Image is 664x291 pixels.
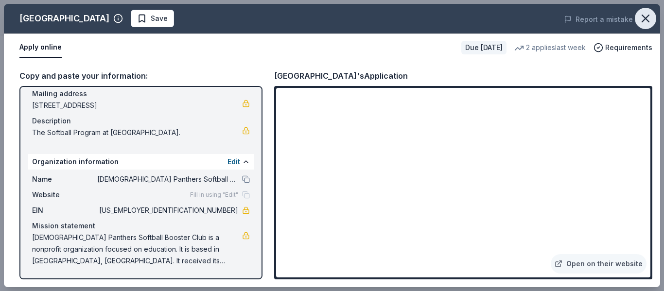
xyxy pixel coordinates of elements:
span: [DEMOGRAPHIC_DATA] Panthers Softball Booster Club [97,173,238,185]
button: Requirements [594,42,652,53]
span: Website [32,189,97,201]
div: Copy and paste your information: [19,69,262,82]
div: [GEOGRAPHIC_DATA]'s Application [274,69,408,82]
a: Open on their website [551,254,647,274]
span: Fill in using "Edit" [190,191,238,199]
span: The Softball Program at [GEOGRAPHIC_DATA]. [32,127,242,138]
span: [US_EMPLOYER_IDENTIFICATION_NUMBER] [97,205,238,216]
span: [STREET_ADDRESS] [32,100,242,111]
div: Due [DATE] [461,41,507,54]
div: Mission statement [32,220,250,232]
div: Organization information [28,154,254,170]
button: Save [131,10,174,27]
span: Requirements [605,42,652,53]
span: Save [151,13,168,24]
button: Report a mistake [564,14,633,25]
span: EIN [32,205,97,216]
div: Mailing address [32,88,250,100]
div: Description [32,115,250,127]
div: [GEOGRAPHIC_DATA] [19,11,109,26]
button: Edit [227,156,240,168]
div: 2 applies last week [514,42,586,53]
span: [DEMOGRAPHIC_DATA] Panthers Softball Booster Club is a nonprofit organization focused on educatio... [32,232,242,267]
span: Name [32,173,97,185]
button: Apply online [19,37,62,58]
